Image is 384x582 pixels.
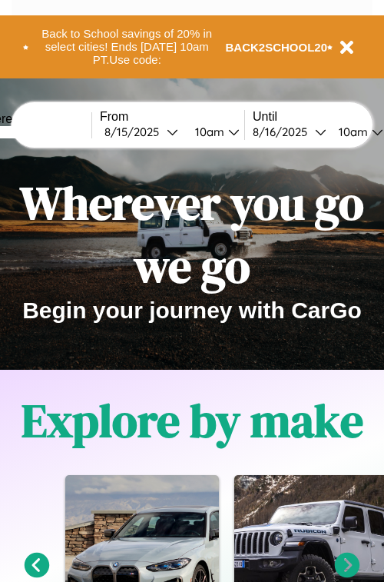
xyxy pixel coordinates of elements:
label: From [100,110,244,124]
h1: Explore by make [22,389,363,452]
div: 10am [187,125,228,139]
button: 10am [183,124,244,140]
b: BACK2SCHOOL20 [226,41,328,54]
div: 8 / 16 / 2025 [253,125,315,139]
button: Back to School savings of 20% in select cities! Ends [DATE] 10am PT.Use code: [28,23,226,71]
div: 8 / 15 / 2025 [104,125,167,139]
div: 10am [331,125,372,139]
button: 8/15/2025 [100,124,183,140]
